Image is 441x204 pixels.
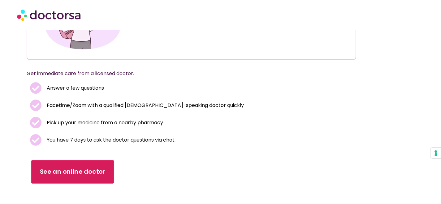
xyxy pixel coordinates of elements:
p: Get immediate care from a licensed doctor. [27,69,342,78]
span: Answer a few questions [45,84,104,92]
a: See an online doctor [31,160,114,184]
span: Pick up your medicine from a nearby pharmacy [45,118,163,127]
span: Facetime/Zoom with a qualified [DEMOGRAPHIC_DATA]-speaking doctor quickly [45,101,244,110]
span: You have 7 days to ask the doctor questions via chat. [45,136,175,144]
span: See an online doctor [40,167,105,176]
button: Your consent preferences for tracking technologies [430,148,441,158]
